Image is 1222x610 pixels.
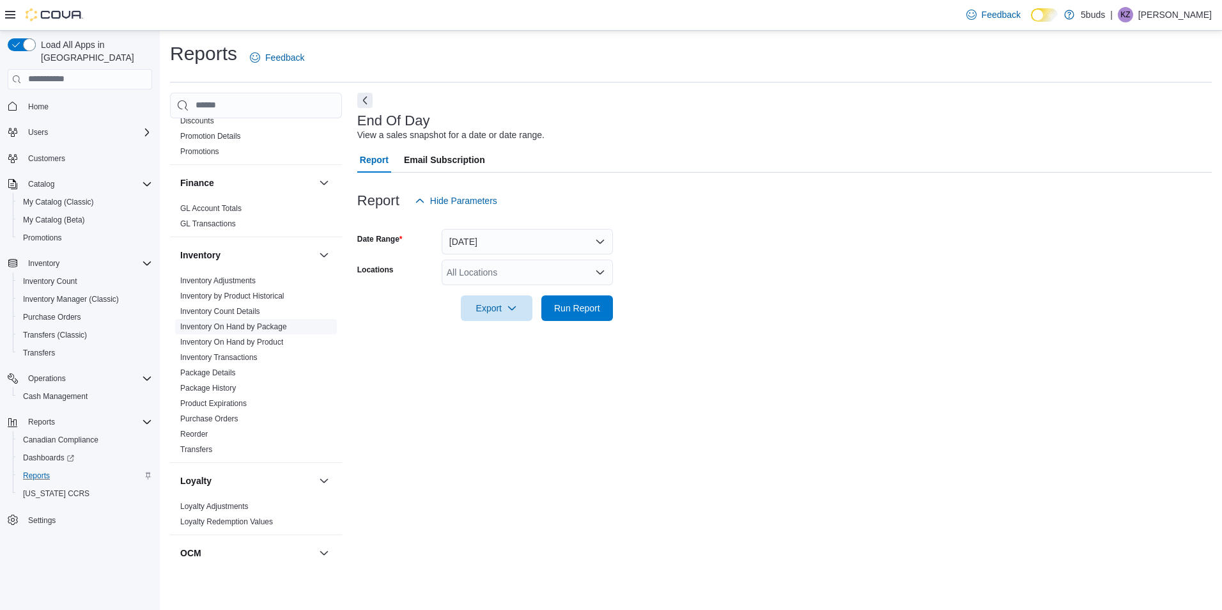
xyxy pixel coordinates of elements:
[180,368,236,378] span: Package Details
[18,230,67,246] a: Promotions
[23,176,59,192] button: Catalog
[23,294,119,304] span: Inventory Manager (Classic)
[13,449,157,467] a: Dashboards
[170,499,342,535] div: Loyalty
[28,515,56,526] span: Settings
[430,194,497,207] span: Hide Parameters
[23,414,60,430] button: Reports
[180,147,219,156] a: Promotions
[13,211,157,229] button: My Catalog (Beta)
[245,45,309,70] a: Feedback
[180,176,214,189] h3: Finance
[180,574,259,584] span: OCM Weekly Inventory
[23,233,62,243] span: Promotions
[180,116,214,125] a: Discounts
[180,219,236,228] a: GL Transactions
[23,348,55,358] span: Transfers
[18,309,152,325] span: Purchase Orders
[26,8,83,21] img: Cova
[180,474,212,487] h3: Loyalty
[28,102,49,112] span: Home
[180,307,260,316] a: Inventory Count Details
[3,149,157,168] button: Customers
[18,389,152,404] span: Cash Management
[180,429,208,439] span: Reorder
[13,326,157,344] button: Transfers (Classic)
[18,468,152,483] span: Reports
[13,229,157,247] button: Promotions
[180,322,287,331] a: Inventory On Hand by Package
[170,201,342,237] div: Finance
[180,502,249,511] a: Loyalty Adjustments
[170,273,342,462] div: Inventory
[18,327,92,343] a: Transfers (Classic)
[23,435,98,445] span: Canadian Compliance
[18,486,95,501] a: [US_STATE] CCRS
[13,193,157,211] button: My Catalog (Classic)
[180,383,236,393] span: Package History
[170,113,342,164] div: Discounts & Promotions
[3,123,157,141] button: Users
[554,302,600,315] span: Run Report
[23,453,74,463] span: Dashboards
[3,175,157,193] button: Catalog
[316,473,332,489] button: Loyalty
[13,308,157,326] button: Purchase Orders
[180,352,258,363] span: Inventory Transactions
[180,337,283,347] span: Inventory On Hand by Product
[180,116,214,126] span: Discounts
[18,450,79,465] a: Dashboards
[23,312,81,322] span: Purchase Orders
[180,414,238,424] span: Purchase Orders
[468,295,525,321] span: Export
[18,274,152,289] span: Inventory Count
[461,295,532,321] button: Export
[3,254,157,272] button: Inventory
[18,345,60,361] a: Transfers
[180,414,238,423] a: Purchase Orders
[316,545,332,561] button: OCM
[13,431,157,449] button: Canadian Compliance
[180,338,283,347] a: Inventory On Hand by Product
[23,371,71,386] button: Operations
[1081,7,1105,22] p: 5buds
[28,127,48,137] span: Users
[18,486,152,501] span: Washington CCRS
[1118,7,1133,22] div: Keith Ziemann
[18,292,152,307] span: Inventory Manager (Classic)
[180,276,256,286] span: Inventory Adjustments
[23,513,61,528] a: Settings
[23,276,77,286] span: Inventory Count
[180,517,273,527] span: Loyalty Redemption Values
[180,353,258,362] a: Inventory Transactions
[360,147,389,173] span: Report
[18,194,152,210] span: My Catalog (Classic)
[595,267,605,278] button: Open list of options
[180,384,236,393] a: Package History
[28,153,65,164] span: Customers
[357,265,394,275] label: Locations
[18,230,152,246] span: Promotions
[316,247,332,263] button: Inventory
[180,430,208,439] a: Reorder
[316,175,332,191] button: Finance
[18,450,152,465] span: Dashboards
[18,468,55,483] a: Reports
[180,306,260,317] span: Inventory Count Details
[23,151,70,166] a: Customers
[3,370,157,387] button: Operations
[18,212,152,228] span: My Catalog (Beta)
[180,322,287,332] span: Inventory On Hand by Package
[170,571,342,591] div: OCM
[23,471,50,481] span: Reports
[3,510,157,529] button: Settings
[13,272,157,290] button: Inventory Count
[180,398,247,409] span: Product Expirations
[28,179,54,189] span: Catalog
[180,276,256,285] a: Inventory Adjustments
[18,345,152,361] span: Transfers
[180,176,314,189] button: Finance
[18,389,93,404] a: Cash Management
[442,229,613,254] button: [DATE]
